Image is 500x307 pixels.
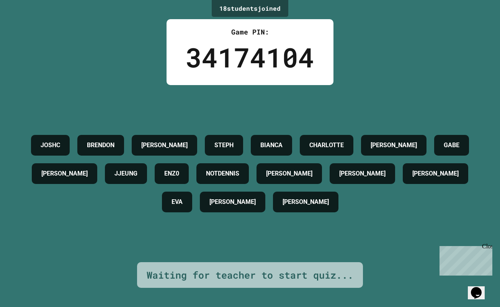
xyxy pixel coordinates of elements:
[444,141,459,150] h4: GABE
[309,141,344,150] h4: CHARLOTTE
[468,276,492,299] iframe: chat widget
[371,141,417,150] h4: [PERSON_NAME]
[147,268,353,282] div: Waiting for teacher to start quiz...
[164,169,179,178] h4: ENZ0
[436,243,492,276] iframe: chat widget
[172,197,183,207] h4: EVA
[339,169,386,178] h4: [PERSON_NAME]
[3,3,53,49] div: Chat with us now!Close
[87,141,114,150] h4: BRENDON
[141,141,188,150] h4: [PERSON_NAME]
[114,169,137,178] h4: JJEUNG
[266,169,312,178] h4: [PERSON_NAME]
[260,141,283,150] h4: BIANCA
[206,169,239,178] h4: NOTDENNIS
[214,141,234,150] h4: STEPH
[412,169,459,178] h4: [PERSON_NAME]
[209,197,256,207] h4: [PERSON_NAME]
[41,141,60,150] h4: JOSHC
[41,169,88,178] h4: [PERSON_NAME]
[186,37,314,77] div: 34174104
[283,197,329,207] h4: [PERSON_NAME]
[186,27,314,37] div: Game PIN:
